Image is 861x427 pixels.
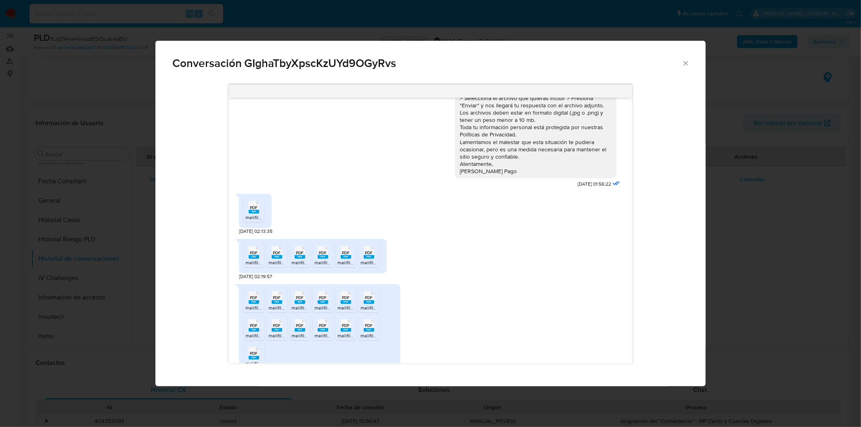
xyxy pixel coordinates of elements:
span: PDF [319,295,327,300]
span: melifile3174159652066352097.pdf [245,304,319,311]
span: PDF [365,323,373,328]
button: Cerrar [682,59,689,67]
span: melifile1216434646943203653.pdf [268,259,344,266]
span: melifile9023643607305631314.pdf [291,259,366,266]
span: melifile3012908483553089580.pdf [245,214,322,221]
span: melifile461780085015735107.pdf [360,332,430,339]
span: PDF [342,295,350,300]
span: [DATE] 01:56:22 [578,181,611,188]
span: melifile6871007886874093538.pdf [268,304,344,311]
span: melifile2255325509228162888.pdf [337,259,414,266]
span: melifile3292971677022302107.pdf [245,332,318,339]
span: Conversación GIghaTbyXpscKzUYd9OGyRvs [172,58,682,69]
span: melifile3235098142933288043.pdf [360,304,437,311]
span: PDF [273,323,281,328]
span: melifile2612590749133423190.pdf [360,259,434,266]
span: PDF [319,250,327,255]
span: melifile8591096751278936998.pdf [314,304,389,311]
span: melifile8116567636358564186.pdf [314,332,388,339]
span: PDF [250,295,258,300]
span: PDF [250,250,258,255]
span: melifile2078277542941777314.pdf [291,304,364,311]
span: melifile7895254250129567359.pdf [245,259,321,266]
span: melifile1630791371602586766.pdf [268,332,341,339]
div: Comunicación [155,41,706,387]
span: PDF [250,351,258,356]
span: melifile7669117119571021014.pdf [291,332,359,339]
span: PDF [296,295,304,300]
span: PDF [319,323,327,328]
span: PDF [273,250,281,255]
span: melifile3568458363073735948.pdf [314,259,391,266]
span: PDF [365,295,373,300]
span: PDF [296,250,304,255]
span: PDF [342,250,350,255]
span: [DATE] 02:19:57 [239,273,272,280]
span: PDF [342,323,350,328]
span: PDF [273,295,281,300]
span: melifile5656589992527132928.pdf [337,304,413,311]
span: [DATE] 02:13:35 [239,228,272,235]
span: PDF [250,205,258,210]
span: PDF [296,323,304,328]
span: PDF [365,250,373,255]
div: [PERSON_NAME], te pedimos nos envies la informacion por este medio, Para adjuntar los archivos pr... [460,58,612,175]
span: PDF [250,323,258,328]
span: melifile2506690215298006391.pdf [337,332,413,339]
